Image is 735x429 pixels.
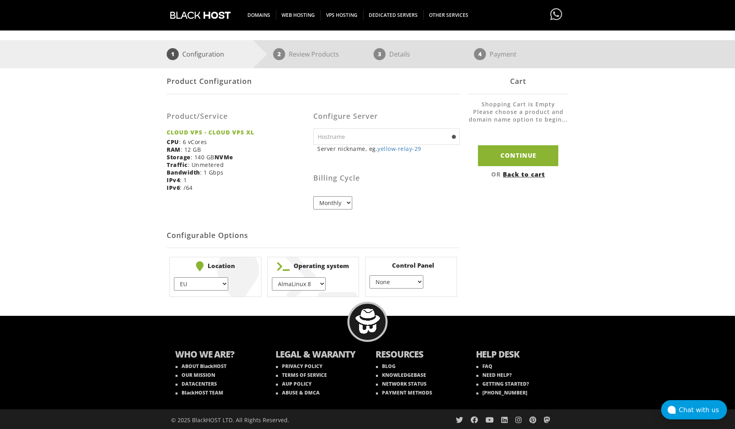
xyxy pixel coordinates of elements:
span: 3 [374,48,386,60]
div: OR [468,170,568,178]
span: 4 [474,48,486,60]
b: IPv6 [167,184,180,191]
input: Hostname [313,128,460,145]
a: Back to cart [503,170,545,178]
p: Details [389,48,410,60]
span: OTHER SERVICES [423,10,474,20]
a: yellow-relay-29 [378,145,421,152]
span: 2 [273,48,285,60]
div: Product Configuration [167,68,460,94]
b: Operating system [272,261,355,271]
a: GETTING STARTED? [476,380,529,387]
div: Cart [468,68,568,94]
b: RAM [167,146,181,153]
span: DEDICATED SERVERS [363,10,424,20]
h3: Configure Server [313,112,460,120]
input: Continue [478,145,558,166]
select: } } } } } } } } } } } } } } } } } } } } } [272,277,326,291]
div: Chat with us [679,406,727,414]
img: BlackHOST mascont, Blacky. [355,309,380,334]
p: Configuration [182,48,224,60]
p: Review Products [289,48,339,60]
a: ABOUT BlackHOST [176,363,227,370]
span: WEB HOSTING [276,10,321,20]
a: [PHONE_NUMBER] [476,389,527,396]
b: WHO WE ARE? [175,348,259,362]
b: RESOURCES [376,348,460,362]
strong: CLOUD VPS - CLOUD VPS XL [167,128,307,136]
div: : 6 vCores : 12 GB : 140 GB : Unmetered : 1 Gbps : 1 : /64 [167,100,313,197]
a: DATACENTERS [176,380,217,387]
p: Payment [490,48,517,60]
a: TERMS OF SERVICE [276,372,327,378]
b: LEGAL & WARANTY [276,348,360,362]
a: FAQ [476,363,492,370]
b: Traffic [167,161,188,169]
a: KNOWLEDGEBASE [376,372,426,378]
select: } } } } [370,275,423,289]
a: AUP POLICY [276,380,312,387]
h3: Billing Cycle [313,174,460,182]
b: IPv4 [167,176,180,184]
a: NETWORK STATUS [376,380,427,387]
h3: Product/Service [167,112,307,120]
a: NEED HELP? [476,372,512,378]
b: HELP DESK [476,348,560,362]
h2: Configurable Options [167,224,460,248]
small: Server nickname, eg. [317,145,460,152]
b: Location [174,261,257,271]
span: 1 [167,48,179,60]
button: Chat with us [661,400,727,419]
b: NVMe [214,153,233,161]
a: ABUSE & DMCA [276,389,320,396]
li: Shopping Cart is Empty Please choose a product and domain name option to begin... [468,100,568,131]
span: DOMAINS [242,10,276,20]
a: PAYMENT METHODS [376,389,432,396]
a: BlackHOST TEAM [176,389,223,396]
a: OUR MISSION [176,372,215,378]
span: VPS HOSTING [321,10,363,20]
a: PRIVACY POLICY [276,363,323,370]
select: } } } } } } [174,277,228,291]
a: BLOG [376,363,396,370]
b: CPU [167,138,179,146]
b: Storage [167,153,191,161]
b: Bandwidth [167,169,200,176]
b: Control Panel [370,261,453,269]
